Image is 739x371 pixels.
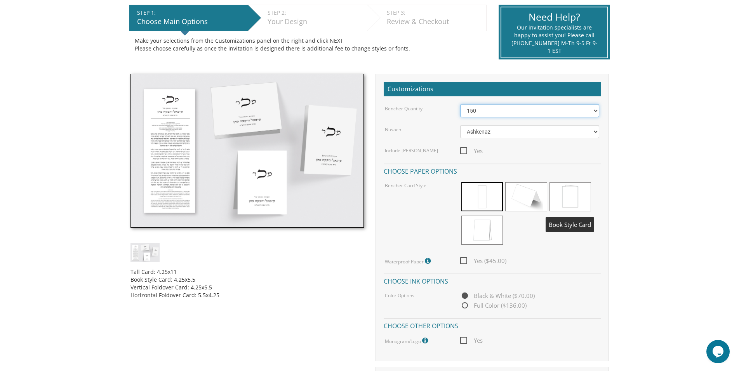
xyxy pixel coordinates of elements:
[511,24,598,55] div: Our invitation specialists are happy to assist you! Please call [PHONE_NUMBER] M-Th 9-5 Fr 9-1 EST
[385,336,430,346] label: Monogram/Logo
[460,336,483,345] span: Yes
[460,256,506,266] span: Yes ($45.00)
[460,146,483,156] span: Yes
[706,340,731,363] iframe: chat widget
[385,182,426,189] label: Bencher Card Style
[384,82,601,97] h2: Customizations
[387,9,482,17] div: STEP 3:
[384,318,601,332] h4: Choose other options
[511,10,598,24] div: Need Help?
[387,17,482,27] div: Review & Checkout
[130,262,364,299] div: Tall Card: 4.25x11 Book Style Card: 4.25x5.5 Vertical Foldover Card: 4.25x5.5 Horizontal Foldover...
[130,74,364,228] img: cbstyle7.jpg
[385,256,433,266] label: Waterproof Paper
[130,243,160,262] img: cbstyle7.jpg
[137,17,244,27] div: Choose Main Options
[384,273,601,287] h4: Choose ink options
[137,9,244,17] div: STEP 1:
[385,126,401,133] label: Nusach
[385,147,438,154] label: Include [PERSON_NAME]
[135,37,481,52] div: Make your selections from the Customizations panel on the right and click NEXT Please choose care...
[268,17,363,27] div: Your Design
[268,9,363,17] div: STEP 2:
[384,164,601,177] h4: Choose paper options
[385,292,414,299] label: Color Options
[385,105,423,112] label: Bencher Quantity
[460,301,527,310] span: Full Color ($136.00)
[460,291,535,301] span: Black & White ($70.00)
